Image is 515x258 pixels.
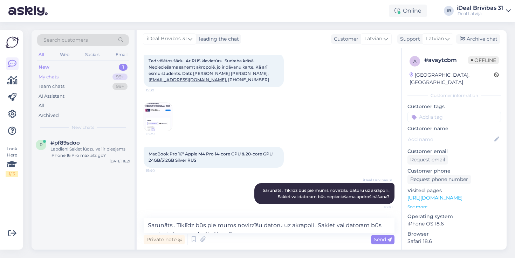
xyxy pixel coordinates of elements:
div: 1 [119,64,128,71]
div: Look Here [6,146,18,177]
span: Search customers [43,36,88,44]
div: Email [114,50,129,59]
div: # avaytcbm [424,56,468,64]
p: Visited pages [407,187,501,194]
div: iDeal Latvija [456,11,503,16]
p: iPhone OS 18.6 [407,220,501,228]
span: 16:28 [366,204,392,210]
input: Add a tag [407,112,501,122]
span: iDeal Brīvības 31 [147,35,187,43]
span: Tad vēlētos šādu. Ar RUS klaviatūru. Sudraba krāsā. Nepieciešams saņemt akropolē, jo ir dāvanu ka... [149,58,269,82]
span: Send [374,236,392,243]
p: See more ... [407,204,501,210]
div: All [39,102,44,109]
span: Offline [468,56,499,64]
p: Browser [407,230,501,238]
p: Safari 18.6 [407,238,501,245]
div: 99+ [112,83,128,90]
div: Request phone number [407,175,471,184]
a: [EMAIL_ADDRESS][DOMAIN_NAME] [149,77,226,82]
div: Web [59,50,71,59]
div: My chats [39,74,59,81]
div: Archived [39,112,59,119]
div: Labdien! Sakiet lūdzu vai ir pieejams iPhone 16 Pro max 512 gb? [50,146,130,159]
div: IB [444,6,454,16]
p: Customer email [407,148,501,155]
input: Add name [408,135,493,143]
div: Archive chat [456,34,500,44]
div: Request email [407,155,448,165]
span: MacBook Pro 16" Apple M4 Pro 14‑core CPU & 20‑core GPU 24GB/512GB Silver RUS [149,151,274,163]
a: [URL][DOMAIN_NAME] [407,195,462,201]
span: 15:40 [146,168,172,173]
span: 15:39 [146,131,172,137]
span: #pf89sdoo [50,140,80,146]
div: iDeal Brīvības 31 [456,5,503,11]
span: Sarunāts . Tiklīdz būs pie mums novirzīšu datoru uz akrapoli . Sakiet vai datoram būs nepieciešam... [263,188,391,199]
p: Customer name [407,125,501,132]
p: Operating system [407,213,501,220]
div: 99+ [112,74,128,81]
div: Online [389,5,427,17]
div: 1 / 3 [6,171,18,177]
div: New [39,64,49,71]
div: Customer [331,35,358,43]
span: 15:39 [146,88,172,93]
div: Customer information [407,92,501,99]
span: iDeal Brīvības 31 [363,177,392,183]
div: AI Assistant [39,93,64,100]
span: Latvian [364,35,382,43]
img: Attachment [144,103,172,131]
div: [GEOGRAPHIC_DATA], [GEOGRAPHIC_DATA] [410,71,494,86]
div: Socials [84,50,101,59]
div: All [37,50,45,59]
span: New chats [72,124,94,131]
img: Askly Logo [6,36,19,49]
div: leading the chat [196,35,239,43]
p: Customer tags [407,103,501,110]
div: Private note [144,235,185,244]
p: Customer phone [407,167,501,175]
a: iDeal Brīvības 31iDeal Latvija [456,5,511,16]
div: Team chats [39,83,64,90]
div: Support [397,35,420,43]
div: [DATE] 16:21 [110,159,130,164]
span: a [413,58,417,64]
span: p [40,142,43,147]
span: Latvian [426,35,444,43]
